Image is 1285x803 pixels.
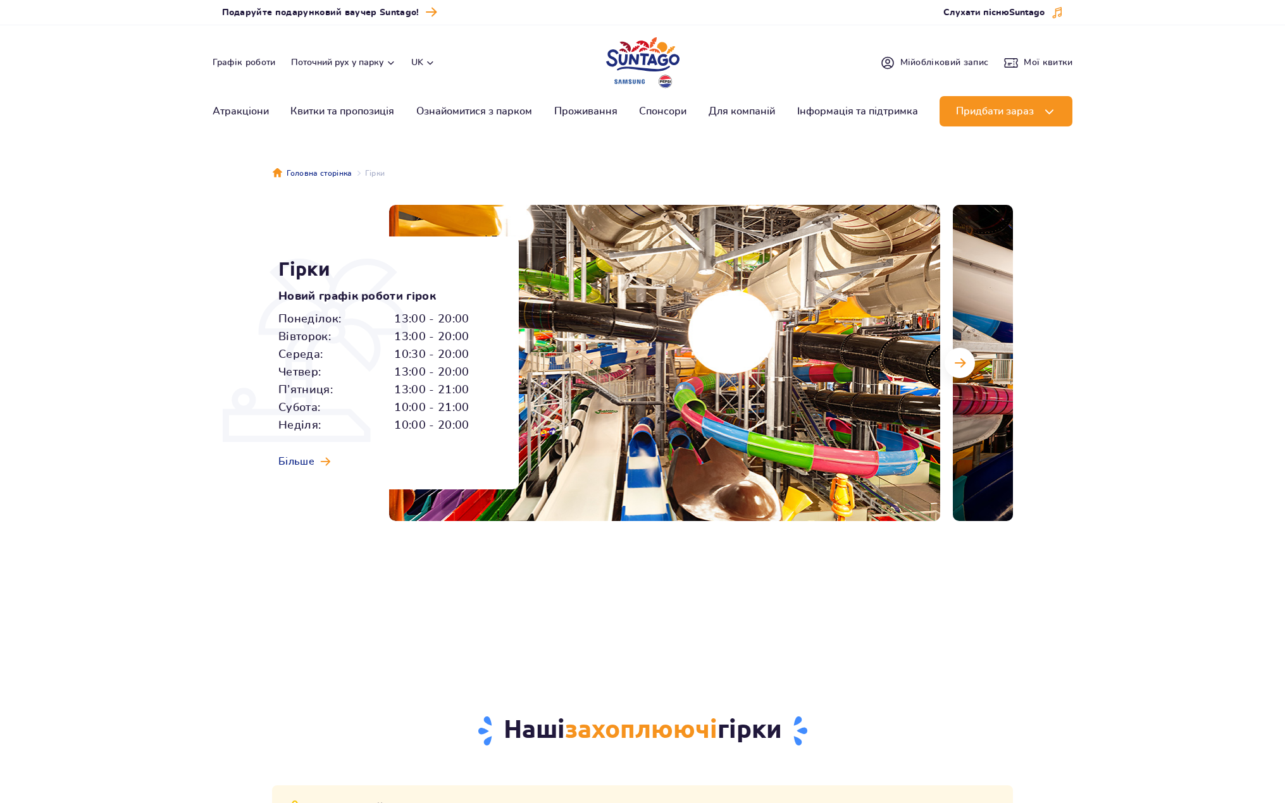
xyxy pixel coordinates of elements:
[639,96,686,126] a: Спонсори
[797,96,918,126] a: Інформація та підтримка
[352,167,385,180] li: Гірки
[213,56,276,69] a: Графік роботи
[394,310,469,328] span: 13:00 - 20:00
[943,6,1064,19] button: Слухати піснюSuntago
[416,96,532,126] a: Ознайомитися з парком
[272,713,1013,747] h2: Наші гірки
[900,56,989,69] span: Мій обліковий запис
[411,56,435,69] button: uk
[278,417,321,434] span: Неділя:
[1009,8,1045,17] span: Suntago
[394,364,469,381] span: 13:00 - 20:00
[940,96,1072,126] button: Придбати зараз
[394,328,469,346] span: 13:00 - 20:00
[222,6,419,19] span: Подаруйте подарунковий ваучер Suntago!
[278,364,321,381] span: Четвер:
[278,328,331,346] span: Вівторок:
[945,348,975,378] button: Наступний слайд
[565,714,717,743] span: захоплюючі
[709,96,775,126] a: Для компаній
[278,381,333,399] span: П’ятниця:
[1003,55,1072,70] a: Мої квитки
[394,417,469,434] span: 10:00 - 20:00
[554,96,618,126] a: Проживання
[278,310,341,328] span: Понеділок:
[880,55,989,70] a: Мійобліковий запис
[222,4,437,21] a: Подаруйте подарунковий ваучер Suntago!
[943,6,1045,19] span: Слухати пісню
[956,106,1034,117] span: Придбати зараз
[394,399,469,417] span: 10:00 - 21:00
[278,288,490,305] p: Новий графік роботи гірок
[278,257,490,280] h1: Гірки
[278,455,330,469] a: Більше
[273,167,352,180] a: Головна сторінка
[290,96,394,126] a: Квитки та пропозиція
[1024,56,1072,69] span: Мої квитки
[606,32,680,90] a: Park of Poland
[291,58,396,68] button: Поточний рух у парку
[278,399,320,417] span: Субота:
[394,381,469,399] span: 13:00 - 21:00
[213,96,269,126] a: Атракціони
[394,346,469,364] span: 10:30 - 20:00
[278,346,323,364] span: Середа:
[278,455,314,469] span: Більше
